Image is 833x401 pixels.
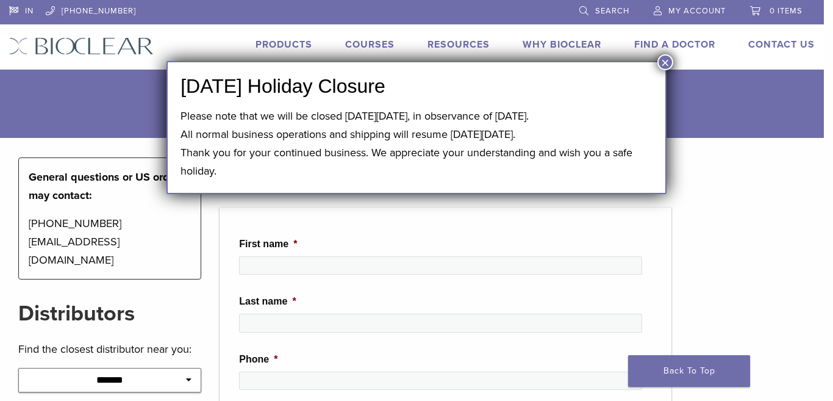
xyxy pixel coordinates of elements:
[239,238,297,251] label: First name
[628,355,750,387] a: Back To Top
[595,6,629,16] span: Search
[748,38,815,51] a: Contact Us
[239,353,277,366] label: Phone
[427,38,490,51] a: Resources
[523,38,601,51] a: Why Bioclear
[345,38,395,51] a: Courses
[668,6,726,16] span: My Account
[256,38,312,51] a: Products
[29,170,185,202] strong: General questions or US orders may contact:
[18,340,201,358] p: Find the closest distributor near you:
[239,295,296,308] label: Last name
[634,38,715,51] a: Find A Doctor
[9,37,154,55] img: Bioclear
[770,6,803,16] span: 0 items
[29,214,191,269] p: [PHONE_NUMBER] [EMAIL_ADDRESS][DOMAIN_NAME]
[18,299,201,328] h2: Distributors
